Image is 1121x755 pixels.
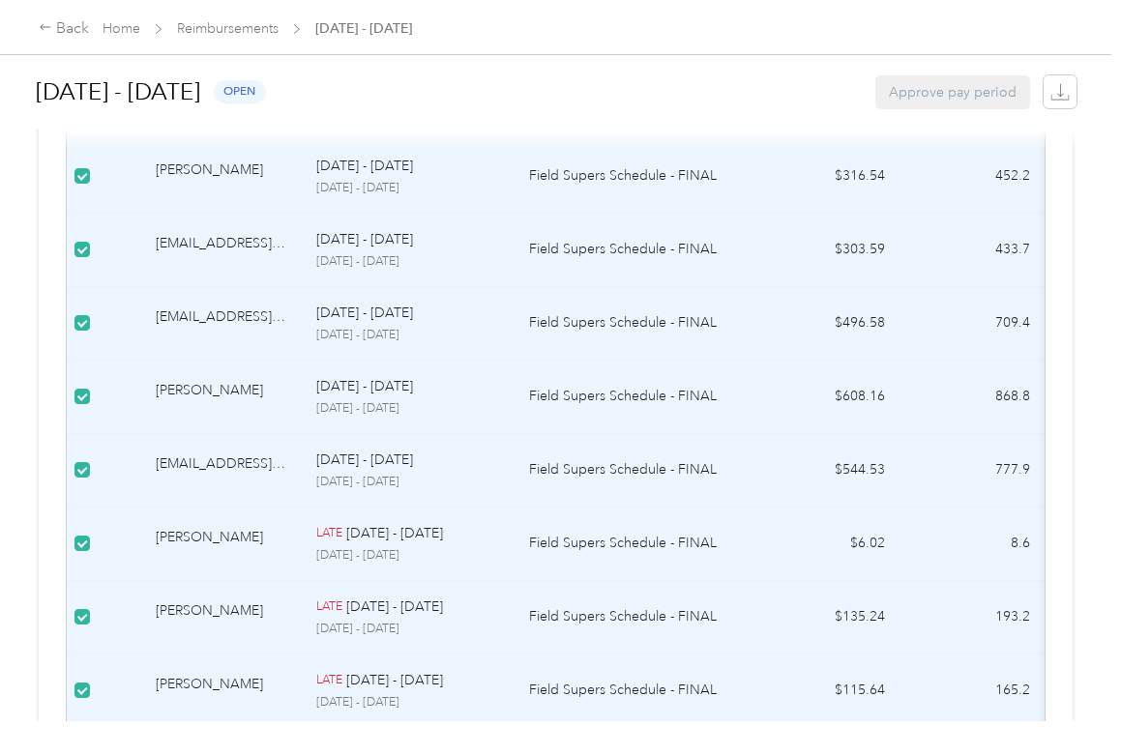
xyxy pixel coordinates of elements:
div: [EMAIL_ADDRESS][DOMAIN_NAME] [156,306,285,340]
p: LATE [316,598,342,616]
td: $115.64 [755,654,900,728]
p: [DATE] - [DATE] [316,180,498,197]
p: [DATE] - [DATE] [316,694,498,711]
p: Field Supers Schedule - FINAL [529,239,740,260]
td: $135.24 [755,581,900,654]
p: [DATE] - [DATE] [316,229,413,250]
a: Home [103,20,140,37]
td: 8.6 [900,508,1046,581]
p: [DATE] - [DATE] [316,327,498,344]
td: 165.2 [900,654,1046,728]
td: Field Supers Schedule - FINAL [514,508,755,581]
p: [DATE] - [DATE] [316,376,413,397]
p: Field Supers Schedule - FINAL [529,386,740,407]
td: Field Supers Schedule - FINAL [514,654,755,728]
td: Field Supers Schedule - FINAL [514,434,755,508]
div: [EMAIL_ADDRESS][DOMAIN_NAME] [156,453,285,487]
p: LATE [316,525,342,542]
p: [DATE] - [DATE] [316,474,498,491]
p: Field Supers Schedule - FINAL [529,606,740,627]
p: Field Supers Schedule - FINAL [529,533,740,554]
p: [DATE] - [DATE] [316,547,498,565]
div: [PERSON_NAME] [156,674,285,708]
td: $496.58 [755,287,900,361]
td: Field Supers Schedule - FINAL [514,140,755,214]
td: 452.2 [900,140,1046,214]
p: [DATE] - [DATE] [316,621,498,638]
iframe: Everlance-gr Chat Button Frame [1013,647,1121,755]
p: Field Supers Schedule - FINAL [529,680,740,701]
p: [DATE] - [DATE] [346,523,443,544]
td: 777.9 [900,434,1046,508]
p: Field Supers Schedule - FINAL [529,459,740,480]
p: [DATE] - [DATE] [346,670,443,691]
a: Reimbursements [177,20,279,37]
td: $303.59 [755,214,900,287]
p: [DATE] - [DATE] [316,156,413,177]
td: $544.53 [755,434,900,508]
td: 433.7 [900,214,1046,287]
div: [PERSON_NAME] [156,527,285,561]
h1: [DATE] - [DATE] [36,69,200,115]
td: Field Supers Schedule - FINAL [514,287,755,361]
p: [DATE] - [DATE] [316,400,498,418]
span: [DATE] - [DATE] [315,18,412,39]
td: 709.4 [900,287,1046,361]
td: 193.2 [900,581,1046,654]
td: $608.16 [755,361,900,434]
p: [DATE] - [DATE] [316,450,413,471]
td: 868.8 [900,361,1046,434]
p: Field Supers Schedule - FINAL [529,165,740,187]
p: Field Supers Schedule - FINAL [529,312,740,334]
div: [EMAIL_ADDRESS][DOMAIN_NAME] [156,233,285,267]
p: [DATE] - [DATE] [346,596,443,618]
td: $316.54 [755,140,900,214]
td: Field Supers Schedule - FINAL [514,361,755,434]
p: [DATE] - [DATE] [316,303,413,324]
div: Back [39,17,89,41]
div: [PERSON_NAME] [156,160,285,193]
td: Field Supers Schedule - FINAL [514,214,755,287]
div: [PERSON_NAME] [156,380,285,414]
td: $6.02 [755,508,900,581]
td: Field Supers Schedule - FINAL [514,581,755,654]
span: open [214,80,266,102]
p: LATE [316,672,342,689]
div: [PERSON_NAME] [156,600,285,634]
p: [DATE] - [DATE] [316,253,498,271]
